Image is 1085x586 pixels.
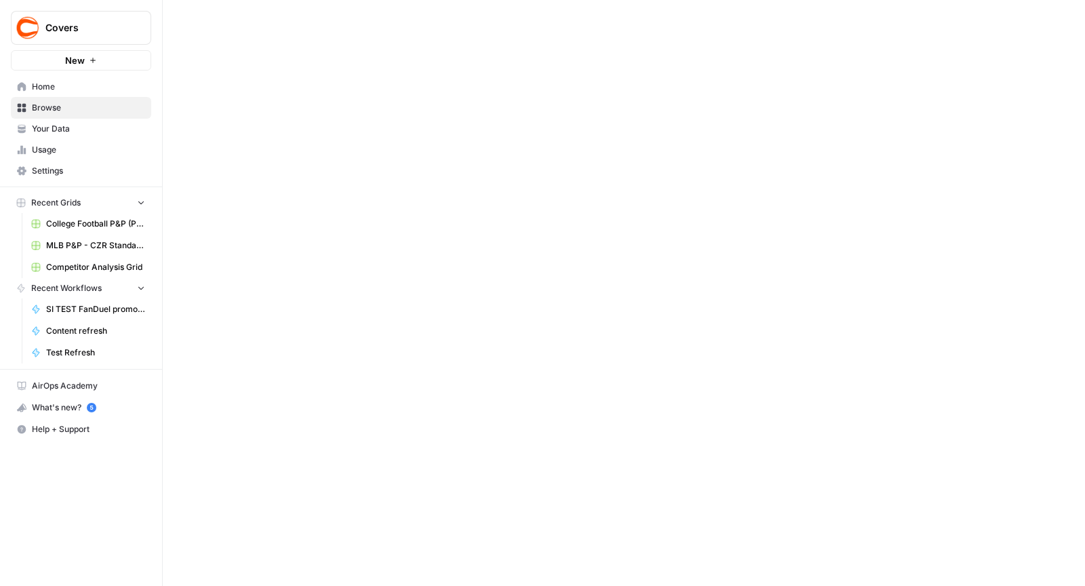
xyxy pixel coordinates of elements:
a: MLB P&P - CZR Standard (Production) Grid (5) [25,235,151,256]
span: Recent Grids [31,197,81,209]
span: Browse [32,102,145,114]
span: Usage [32,144,145,156]
a: Your Data [11,118,151,140]
a: SI TEST FanDuel promo code articles [25,298,151,320]
a: AirOps Academy [11,375,151,397]
span: Test Refresh [46,347,145,359]
button: Recent Workflows [11,278,151,298]
span: MLB P&P - CZR Standard (Production) Grid (5) [46,239,145,252]
a: 5 [87,403,96,412]
span: Home [32,81,145,93]
span: New [65,54,85,67]
a: Content refresh [25,320,151,342]
span: Your Data [32,123,145,135]
img: Covers Logo [16,16,40,40]
a: Competitor Analysis Grid [25,256,151,278]
a: Test Refresh [25,342,151,364]
button: New [11,50,151,71]
div: What's new? [12,397,151,418]
a: Usage [11,139,151,161]
span: SI TEST FanDuel promo code articles [46,303,145,315]
span: College Football P&P (Production) Grid (2) [46,218,145,230]
span: Content refresh [46,325,145,337]
a: Home [11,76,151,98]
button: Workspace: Covers [11,11,151,45]
button: What's new? 5 [11,397,151,418]
a: Settings [11,160,151,182]
span: Competitor Analysis Grid [46,261,145,273]
button: Recent Grids [11,193,151,213]
a: Browse [11,97,151,119]
span: Recent Workflows [31,282,102,294]
button: Help + Support [11,418,151,440]
span: Help + Support [32,423,145,435]
a: College Football P&P (Production) Grid (2) [25,213,151,235]
span: AirOps Academy [32,380,145,392]
text: 5 [90,404,93,411]
span: Settings [32,165,145,177]
span: Covers [45,21,127,35]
